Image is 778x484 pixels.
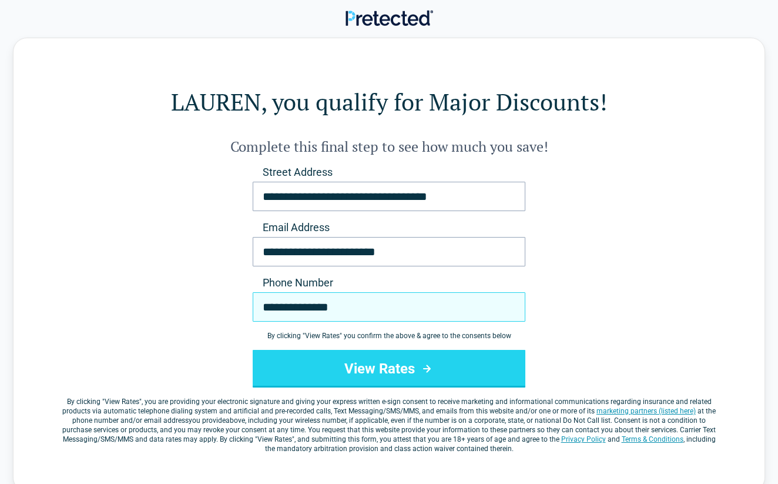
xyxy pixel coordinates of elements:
span: View Rates [105,398,139,406]
label: Street Address [253,165,525,179]
label: Phone Number [253,276,525,290]
label: Email Address [253,221,525,235]
h1: LAUREN, you qualify for Major Discounts! [61,85,717,118]
button: View Rates [253,350,525,388]
a: Terms & Conditions [622,435,683,443]
h2: Complete this final step to see how much you save! [61,137,717,156]
a: Privacy Policy [561,435,606,443]
a: marketing partners (listed here) [596,407,696,415]
div: By clicking " View Rates " you confirm the above & agree to the consents below [253,331,525,341]
label: By clicking " ", you are providing your electronic signature and giving your express written e-si... [61,397,717,453]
